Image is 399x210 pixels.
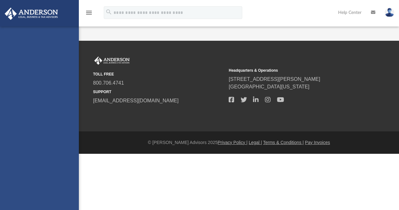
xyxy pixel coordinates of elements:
div: © [PERSON_NAME] Advisors 2025 [79,139,399,146]
i: menu [85,9,93,16]
a: menu [85,12,93,16]
a: Terms & Conditions | [263,140,304,145]
a: [STREET_ADDRESS][PERSON_NAME] [229,76,320,82]
a: Pay Invoices [305,140,330,145]
small: TOLL FREE [93,71,224,77]
i: search [105,9,112,15]
small: SUPPORT [93,89,224,95]
img: Anderson Advisors Platinum Portal [3,8,60,20]
small: Headquarters & Operations [229,68,360,73]
a: 800.706.4741 [93,80,124,86]
a: Privacy Policy | [218,140,248,145]
a: [EMAIL_ADDRESS][DOMAIN_NAME] [93,98,179,103]
a: Legal | [249,140,262,145]
img: User Pic [385,8,394,17]
img: Anderson Advisors Platinum Portal [93,57,131,65]
a: [GEOGRAPHIC_DATA][US_STATE] [229,84,309,89]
